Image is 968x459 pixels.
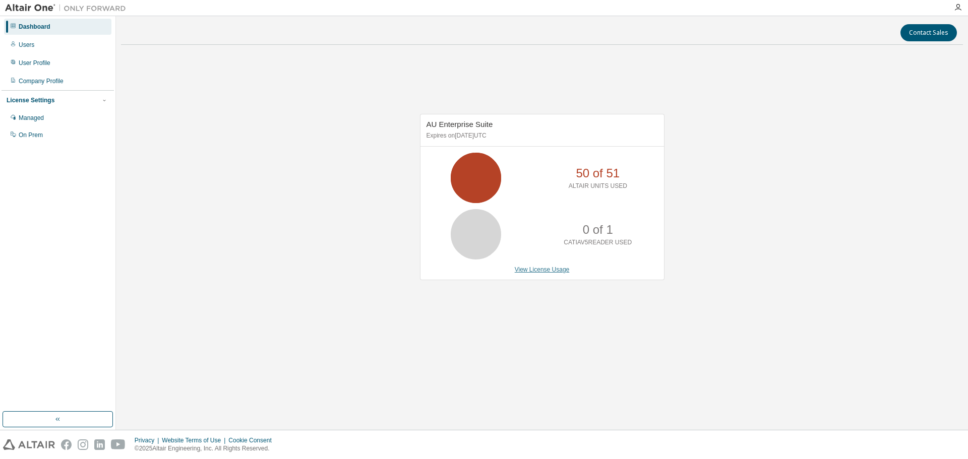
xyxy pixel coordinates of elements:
[564,238,632,247] p: CATIAV5READER USED
[162,436,228,444] div: Website Terms of Use
[19,41,34,49] div: Users
[19,114,44,122] div: Managed
[7,96,54,104] div: License Settings
[3,439,55,450] img: altair_logo.svg
[583,221,613,238] p: 0 of 1
[19,77,64,85] div: Company Profile
[576,165,620,182] p: 50 of 51
[19,59,50,67] div: User Profile
[5,3,131,13] img: Altair One
[78,439,88,450] img: instagram.svg
[427,120,493,128] span: AU Enterprise Suite
[111,439,126,450] img: youtube.svg
[61,439,72,450] img: facebook.svg
[135,444,278,453] p: © 2025 Altair Engineering, Inc. All Rights Reserved.
[427,132,655,140] p: Expires on [DATE] UTC
[228,436,277,444] div: Cookie Consent
[19,23,50,31] div: Dashboard
[900,24,957,41] button: Contact Sales
[19,131,43,139] div: On Prem
[135,436,162,444] div: Privacy
[569,182,627,190] p: ALTAIR UNITS USED
[94,439,105,450] img: linkedin.svg
[515,266,570,273] a: View License Usage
